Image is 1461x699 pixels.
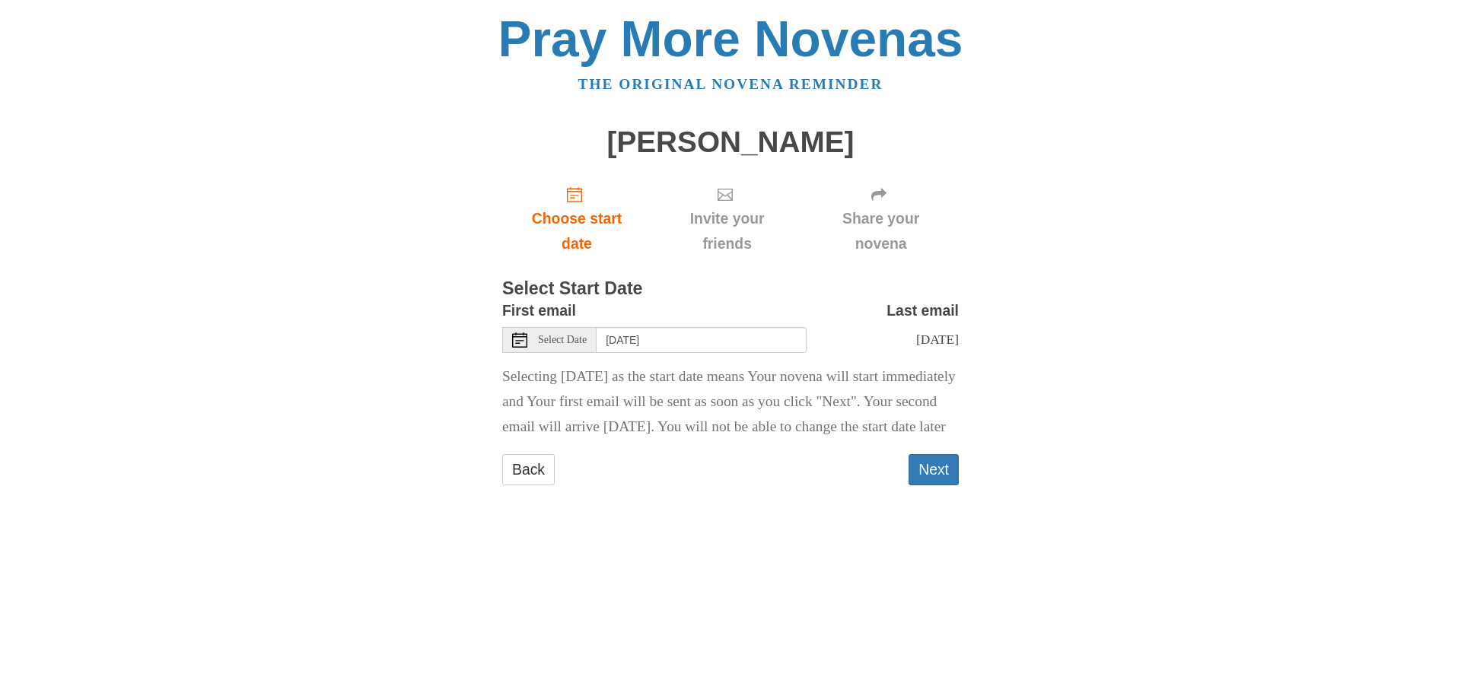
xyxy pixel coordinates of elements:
div: Click "Next" to confirm your start date first. [651,173,803,264]
h3: Select Start Date [502,279,959,299]
button: Next [909,454,959,485]
a: The original novena reminder [578,76,883,92]
h1: [PERSON_NAME] [502,126,959,159]
input: Use the arrow keys to pick a date [597,327,807,353]
label: Last email [886,298,959,323]
span: Select Date [538,335,587,345]
span: Share your novena [818,206,944,256]
a: Back [502,454,555,485]
span: [DATE] [916,332,959,347]
span: Invite your friends [667,206,788,256]
div: Click "Next" to confirm your start date first. [803,173,959,264]
label: First email [502,298,576,323]
span: Choose start date [517,206,636,256]
p: Selecting [DATE] as the start date means Your novena will start immediately and Your first email ... [502,364,959,440]
a: Pray More Novenas [498,11,963,67]
a: Choose start date [502,173,651,264]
